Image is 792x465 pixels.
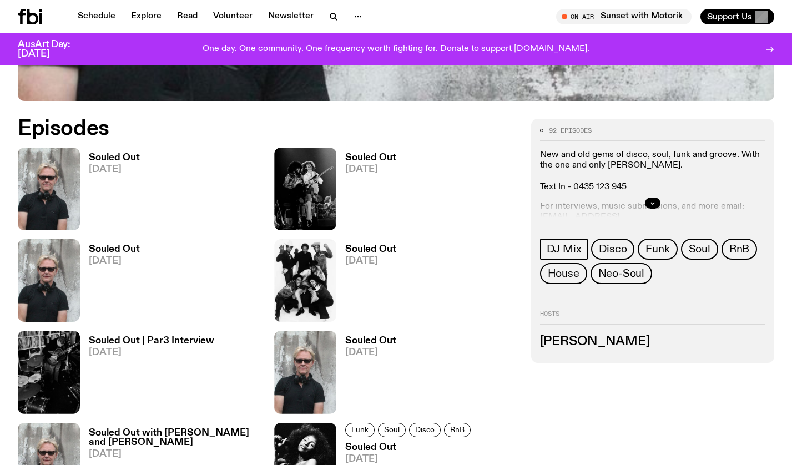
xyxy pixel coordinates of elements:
[444,423,471,437] a: RnB
[591,239,634,260] a: Disco
[689,243,710,255] span: Soul
[591,263,652,284] a: Neo-Soul
[18,40,89,59] h3: AusArt Day: [DATE]
[540,150,765,193] p: New and old gems of disco, soul, funk and groove. With the one and only [PERSON_NAME]. Text In - ...
[638,239,677,260] a: Funk
[599,243,627,255] span: Disco
[598,267,644,280] span: Neo-Soul
[345,256,396,266] span: [DATE]
[80,153,140,230] a: Souled Out[DATE]
[681,239,718,260] a: Soul
[378,423,406,437] a: Soul
[203,44,589,54] p: One day. One community. One frequency worth fighting for. Donate to support [DOMAIN_NAME].
[729,243,749,255] span: RnB
[345,153,396,163] h3: Souled Out
[71,9,122,24] a: Schedule
[336,336,396,413] a: Souled Out[DATE]
[18,119,518,139] h2: Episodes
[89,165,140,174] span: [DATE]
[206,9,259,24] a: Volunteer
[124,9,168,24] a: Explore
[345,336,396,346] h3: Souled Out
[89,256,140,266] span: [DATE]
[415,426,435,434] span: Disco
[80,336,214,413] a: Souled Out | Par3 Interview[DATE]
[336,245,396,322] a: Souled Out[DATE]
[345,443,474,452] h3: Souled Out
[540,336,765,348] h3: [PERSON_NAME]
[547,243,582,255] span: DJ Mix
[345,454,474,464] span: [DATE]
[80,245,140,322] a: Souled Out[DATE]
[722,239,757,260] a: RnB
[345,245,396,254] h3: Souled Out
[556,9,692,24] button: On AirSunset with Motorik
[549,128,592,134] span: 92 episodes
[645,243,669,255] span: Funk
[18,239,80,322] img: Stephen looks directly at the camera, wearing a black tee, black sunglasses and headphones around...
[89,153,140,163] h3: Souled Out
[540,239,588,260] a: DJ Mix
[345,423,375,437] a: Funk
[336,153,396,230] a: Souled Out[DATE]
[89,348,214,357] span: [DATE]
[548,267,579,280] span: House
[89,428,261,447] h3: Souled Out with [PERSON_NAME] and [PERSON_NAME]
[345,165,396,174] span: [DATE]
[261,9,320,24] a: Newsletter
[89,449,261,459] span: [DATE]
[450,426,465,434] span: RnB
[170,9,204,24] a: Read
[345,348,396,357] span: [DATE]
[351,426,369,434] span: Funk
[384,426,400,434] span: Soul
[409,423,441,437] a: Disco
[540,311,765,324] h2: Hosts
[18,148,80,230] img: Stephen looks directly at the camera, wearing a black tee, black sunglasses and headphones around...
[89,336,214,346] h3: Souled Out | Par3 Interview
[540,263,587,284] a: House
[707,12,752,22] span: Support Us
[700,9,774,24] button: Support Us
[274,331,336,413] img: Stephen looks directly at the camera, wearing a black tee, black sunglasses and headphones around...
[89,245,140,254] h3: Souled Out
